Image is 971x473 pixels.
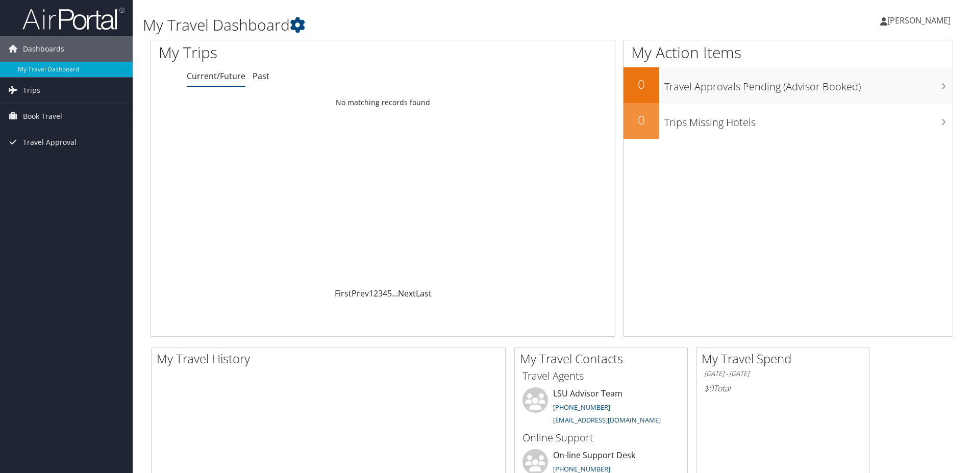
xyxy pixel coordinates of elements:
[553,403,610,412] a: [PHONE_NUMBER]
[704,383,861,394] h6: Total
[624,76,659,93] h2: 0
[624,42,953,63] h1: My Action Items
[624,67,953,103] a: 0Travel Approvals Pending (Advisor Booked)
[23,36,64,62] span: Dashboards
[887,15,951,26] span: [PERSON_NAME]
[392,288,398,299] span: …
[23,104,62,129] span: Book Travel
[383,288,387,299] a: 4
[522,369,680,383] h3: Travel Agents
[151,93,615,112] td: No matching records found
[23,78,40,103] span: Trips
[253,70,269,82] a: Past
[157,350,505,367] h2: My Travel History
[159,42,414,63] h1: My Trips
[187,70,245,82] a: Current/Future
[22,7,125,31] img: airportal-logo.png
[416,288,432,299] a: Last
[553,415,661,425] a: [EMAIL_ADDRESS][DOMAIN_NAME]
[704,383,713,394] span: $0
[704,369,861,379] h6: [DATE] - [DATE]
[880,5,961,36] a: [PERSON_NAME]
[352,288,369,299] a: Prev
[664,74,953,94] h3: Travel Approvals Pending (Advisor Booked)
[624,103,953,139] a: 0Trips Missing Hotels
[387,288,392,299] a: 5
[369,288,374,299] a: 1
[702,350,869,367] h2: My Travel Spend
[624,111,659,129] h2: 0
[23,130,77,155] span: Travel Approval
[664,110,953,130] h3: Trips Missing Hotels
[374,288,378,299] a: 2
[522,431,680,445] h3: Online Support
[520,350,687,367] h2: My Travel Contacts
[398,288,416,299] a: Next
[143,14,688,36] h1: My Travel Dashboard
[378,288,383,299] a: 3
[335,288,352,299] a: First
[517,387,685,429] li: LSU Advisor Team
